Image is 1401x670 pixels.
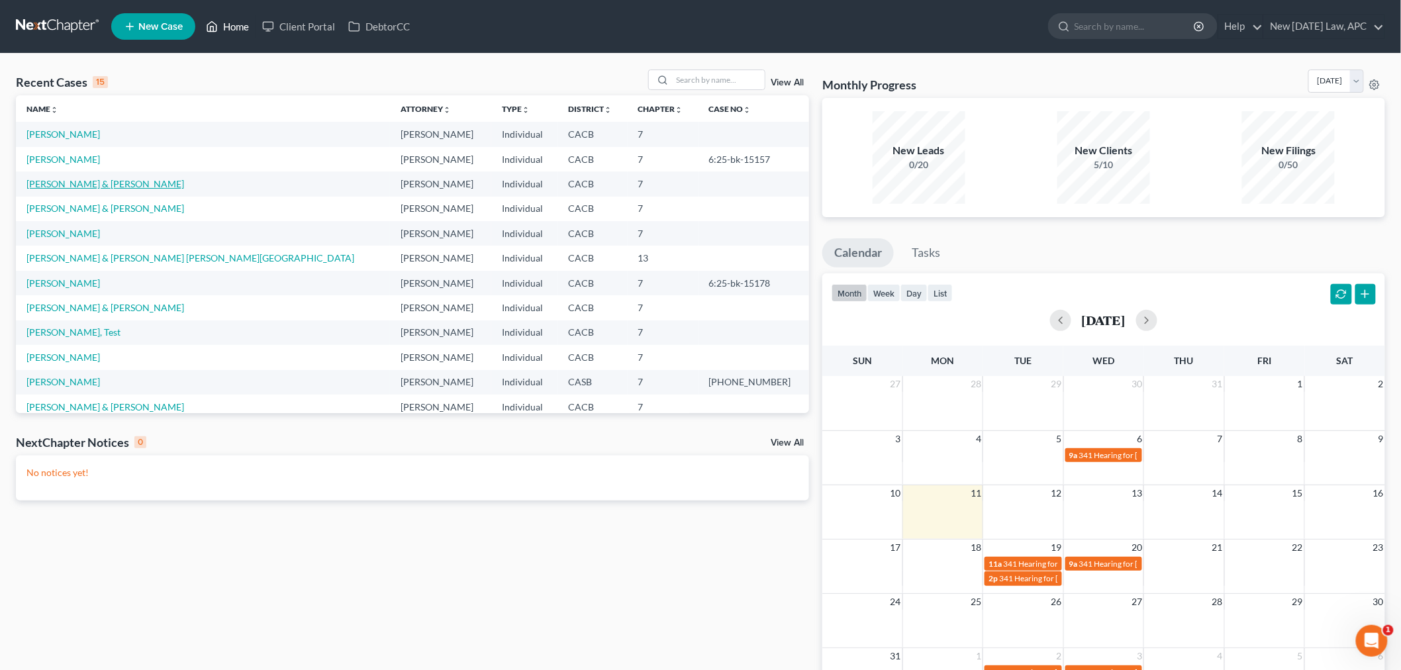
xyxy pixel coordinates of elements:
[1296,376,1304,392] span: 1
[989,559,1002,569] span: 11a
[873,158,965,171] div: 0/20
[1050,540,1063,555] span: 19
[491,171,558,196] td: Individual
[558,395,628,419] td: CACB
[558,271,628,295] td: CACB
[1296,648,1304,664] span: 5
[491,197,558,221] td: Individual
[134,436,146,448] div: 0
[975,648,983,664] span: 1
[975,431,983,447] span: 4
[1075,14,1196,38] input: Search by name...
[1069,559,1078,569] span: 9a
[390,345,491,369] td: [PERSON_NAME]
[558,320,628,345] td: CACB
[822,77,916,93] h3: Monthly Progress
[1356,625,1388,657] iframe: Intercom live chat
[1291,540,1304,555] span: 22
[390,122,491,146] td: [PERSON_NAME]
[1050,594,1063,610] span: 26
[26,178,184,189] a: [PERSON_NAME] & [PERSON_NAME]
[1055,648,1063,664] span: 2
[1372,485,1385,501] span: 16
[491,271,558,295] td: Individual
[1015,355,1032,366] span: Tue
[443,106,451,114] i: unfold_more
[558,295,628,320] td: CACB
[672,70,765,89] input: Search by name...
[628,370,699,395] td: 7
[1050,485,1063,501] span: 12
[889,485,902,501] span: 10
[999,573,1118,583] span: 341 Hearing for [PERSON_NAME]
[969,376,983,392] span: 28
[873,143,965,158] div: New Leads
[1055,431,1063,447] span: 5
[390,320,491,345] td: [PERSON_NAME]
[1296,431,1304,447] span: 8
[342,15,416,38] a: DebtorCC
[1291,485,1304,501] span: 15
[969,540,983,555] span: 18
[1175,355,1194,366] span: Thu
[1216,648,1224,664] span: 4
[628,147,699,171] td: 7
[16,434,146,450] div: NextChapter Notices
[709,104,751,114] a: Case Nounfold_more
[1372,594,1385,610] span: 30
[1130,594,1143,610] span: 27
[628,221,699,246] td: 7
[969,594,983,610] span: 25
[1135,431,1143,447] span: 6
[628,122,699,146] td: 7
[1218,15,1263,38] a: Help
[1082,313,1126,327] h2: [DATE]
[390,271,491,295] td: [PERSON_NAME]
[558,370,628,395] td: CASB
[26,326,121,338] a: [PERSON_NAME], Test
[1242,158,1335,171] div: 0/50
[928,284,953,302] button: list
[390,295,491,320] td: [PERSON_NAME]
[1079,450,1198,460] span: 341 Hearing for [PERSON_NAME]
[491,122,558,146] td: Individual
[900,238,952,267] a: Tasks
[628,295,699,320] td: 7
[256,15,342,38] a: Client Portal
[1092,355,1114,366] span: Wed
[26,128,100,140] a: [PERSON_NAME]
[867,284,900,302] button: week
[1211,540,1224,555] span: 21
[26,466,798,479] p: No notices yet!
[390,246,491,270] td: [PERSON_NAME]
[1057,143,1150,158] div: New Clients
[26,203,184,214] a: [PERSON_NAME] & [PERSON_NAME]
[889,540,902,555] span: 17
[604,106,612,114] i: unfold_more
[26,352,100,363] a: [PERSON_NAME]
[1057,158,1150,171] div: 5/10
[569,104,612,114] a: Districtunfold_more
[50,106,58,114] i: unfold_more
[390,171,491,196] td: [PERSON_NAME]
[390,147,491,171] td: [PERSON_NAME]
[628,395,699,419] td: 7
[1211,485,1224,501] span: 14
[26,228,100,239] a: [PERSON_NAME]
[26,104,58,114] a: Nameunfold_more
[26,154,100,165] a: [PERSON_NAME]
[822,238,894,267] a: Calendar
[26,277,100,289] a: [PERSON_NAME]
[491,147,558,171] td: Individual
[390,221,491,246] td: [PERSON_NAME]
[699,271,809,295] td: 6:25-bk-15178
[138,22,183,32] span: New Case
[522,106,530,114] i: unfold_more
[1377,376,1385,392] span: 2
[628,345,699,369] td: 7
[1003,559,1157,569] span: 341 Hearing for Chestnut, [PERSON_NAME]
[889,376,902,392] span: 27
[26,302,184,313] a: [PERSON_NAME] & [PERSON_NAME]
[771,438,804,448] a: View All
[1257,355,1271,366] span: Fri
